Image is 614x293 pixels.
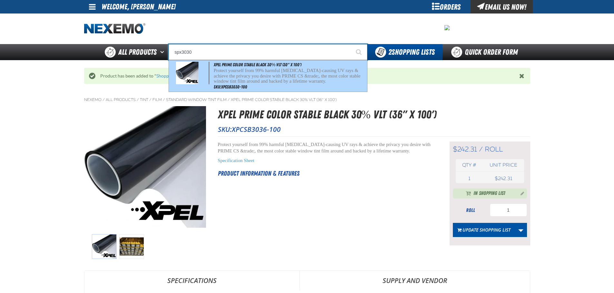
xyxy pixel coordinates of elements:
[300,271,530,290] a: Supply and Vendor
[453,223,515,237] button: Update Shopping List
[84,106,206,228] img: XPEL PRIME Color Stable Black 30% VLT (36" x 100')
[218,169,434,178] h2: Product Information & Features
[163,97,165,102] span: /
[473,190,505,197] span: In Shopping List
[453,207,488,214] div: roll
[152,97,162,102] a: Film
[443,44,530,60] a: Quick Order Form
[92,234,117,259] img: XPEL PRIME Color Stable Black 30% VLT (36" x 100')
[140,97,148,102] a: Tint
[84,97,530,102] nav: Breadcrumbs
[490,204,527,216] input: Product Quantity
[483,159,524,171] th: Unit price
[388,48,392,57] strong: 2
[479,145,483,153] span: /
[166,97,227,102] a: Standard Window Tint Film
[214,62,301,67] span: XPEL PRIME Color Stable Black 30% VLT (30" x 100')
[176,62,199,84] img: 611d5b0e27661181981839-XPEL-Tint-Roll.jpg
[169,44,367,60] input: Search
[483,174,524,183] td: $242.31
[218,125,530,134] p: SKU:
[468,176,470,181] span: 1
[444,25,450,30] img: 08cb5c772975e007c414e40fb9967a9c.jpeg
[84,97,102,102] a: Nexemo
[137,97,139,102] span: /
[106,97,136,102] a: All Products
[84,23,145,34] img: Nexemo logo
[95,73,519,79] div: Product has been added to " "
[518,71,527,81] button: Close the Notification
[118,46,157,58] span: All Products
[84,271,299,290] a: Specifications
[228,97,230,102] span: /
[214,84,247,89] span: SKU:XPCSB3030-100
[485,145,503,153] span: roll
[119,234,144,259] img: XPEL PRIME Color Stable Black 30% VLT (36" x 100')
[515,223,527,237] a: More Actions
[156,73,183,78] a: Shopping List
[231,97,336,102] a: XPEL PRIME Color Stable Black 30% VLT (36" x 100')
[218,158,255,163] a: Specification Sheet
[232,125,281,134] span: XPCSB3036-100
[388,48,435,57] span: Shopping Lists
[218,142,434,154] p: Protect yourself from 99% harmful [MEDICAL_DATA]-causing UV rays & achieve the privacy you desire...
[158,44,169,60] button: Open All Products pages
[367,44,443,60] button: You have 2 Shopping Lists. Open to view details
[351,44,367,60] button: Start Searching
[84,23,145,34] a: Home
[214,68,366,84] p: Protect yourself from 99% harmful [MEDICAL_DATA]-causing UV rays & achieve the privacy you desire...
[102,97,105,102] span: /
[515,189,526,197] button: Manage current product in the Shopping List
[453,145,477,153] span: $242.31
[456,159,483,171] th: Qty #
[149,97,151,102] span: /
[218,106,530,123] h1: XPEL PRIME Color Stable Black 30% VLT (36" x 100')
